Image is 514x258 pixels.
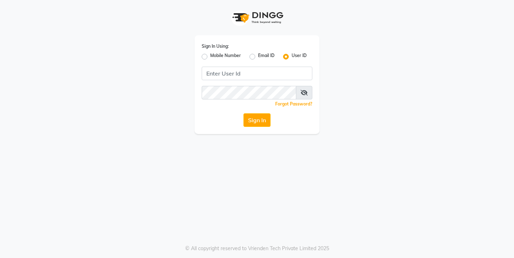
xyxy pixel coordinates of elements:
[228,7,286,28] img: logo1.svg
[292,52,307,61] label: User ID
[243,113,271,127] button: Sign In
[210,52,241,61] label: Mobile Number
[202,43,229,50] label: Sign In Using:
[258,52,274,61] label: Email ID
[275,101,312,107] a: Forgot Password?
[202,67,312,80] input: Username
[202,86,296,99] input: Username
